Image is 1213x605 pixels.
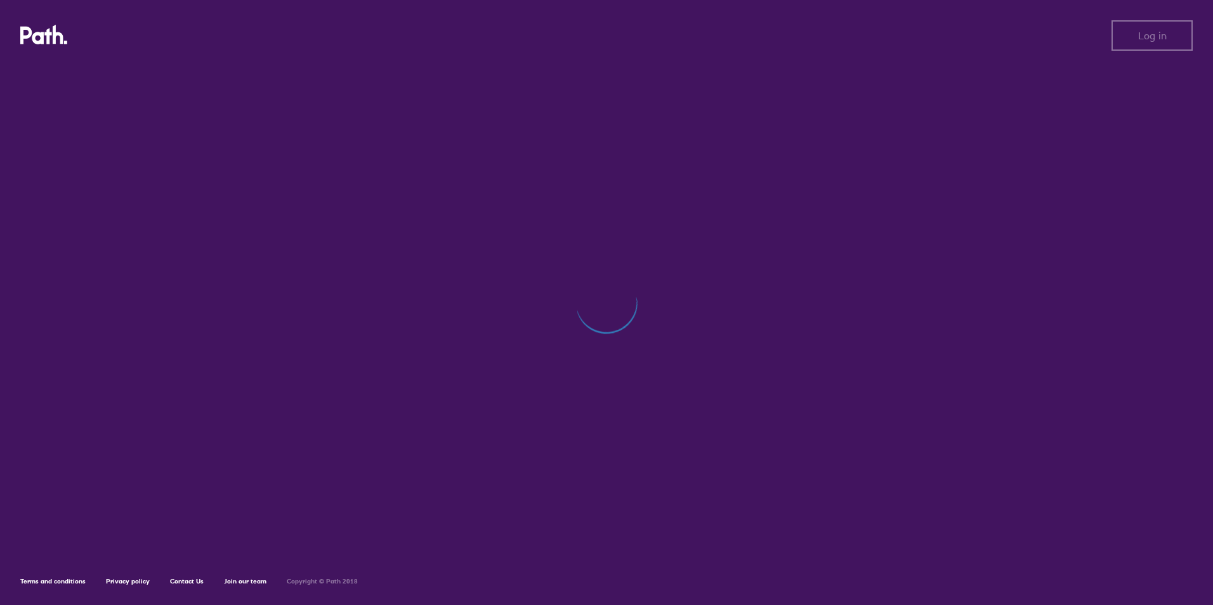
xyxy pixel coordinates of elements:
[170,577,204,585] a: Contact Us
[1138,30,1167,41] span: Log in
[224,577,266,585] a: Join our team
[20,577,86,585] a: Terms and conditions
[1111,20,1193,51] button: Log in
[106,577,150,585] a: Privacy policy
[287,578,358,585] h6: Copyright © Path 2018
